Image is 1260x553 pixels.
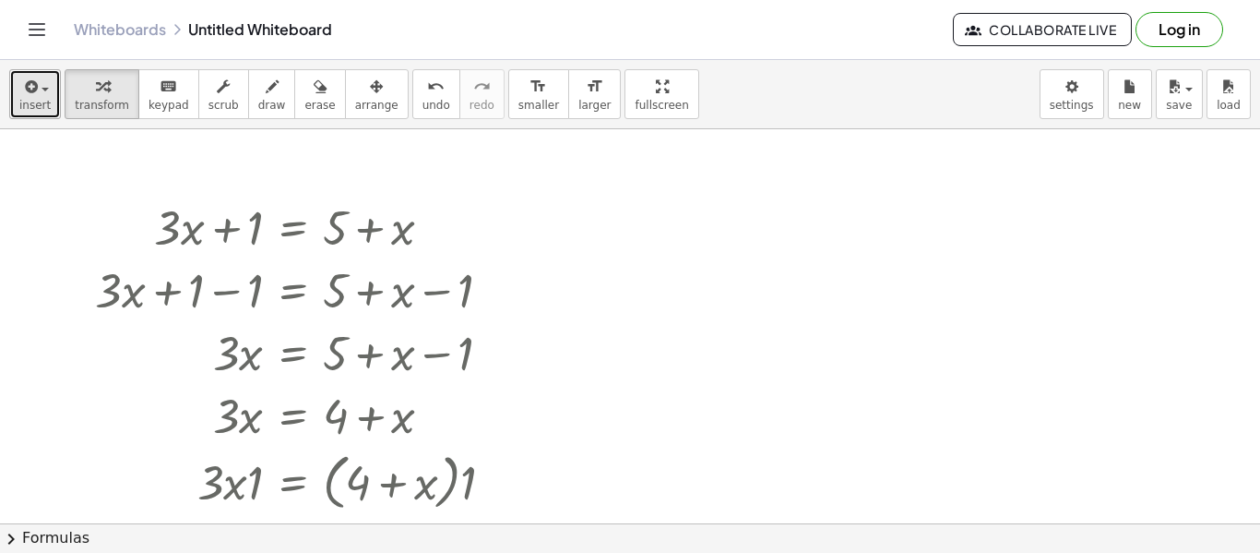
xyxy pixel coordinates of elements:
[578,99,611,112] span: larger
[22,15,52,44] button: Toggle navigation
[1156,69,1203,119] button: save
[75,99,129,112] span: transform
[160,76,177,98] i: keyboard
[635,99,688,112] span: fullscreen
[969,21,1116,38] span: Collaborate Live
[258,99,286,112] span: draw
[568,69,621,119] button: format_sizelarger
[294,69,345,119] button: erase
[508,69,569,119] button: format_sizesmaller
[412,69,460,119] button: undoundo
[65,69,139,119] button: transform
[1207,69,1251,119] button: load
[198,69,249,119] button: scrub
[529,76,547,98] i: format_size
[304,99,335,112] span: erase
[1217,99,1241,112] span: load
[74,20,166,39] a: Whiteboards
[586,76,603,98] i: format_size
[518,99,559,112] span: smaller
[459,69,505,119] button: redoredo
[149,99,189,112] span: keypad
[208,99,239,112] span: scrub
[427,76,445,98] i: undo
[1108,69,1152,119] button: new
[248,69,296,119] button: draw
[1050,99,1094,112] span: settings
[422,99,450,112] span: undo
[19,99,51,112] span: insert
[470,99,494,112] span: redo
[1166,99,1192,112] span: save
[1118,99,1141,112] span: new
[624,69,698,119] button: fullscreen
[1040,69,1104,119] button: settings
[953,13,1132,46] button: Collaborate Live
[1135,12,1223,47] button: Log in
[9,69,61,119] button: insert
[345,69,409,119] button: arrange
[355,99,398,112] span: arrange
[473,76,491,98] i: redo
[138,69,199,119] button: keyboardkeypad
